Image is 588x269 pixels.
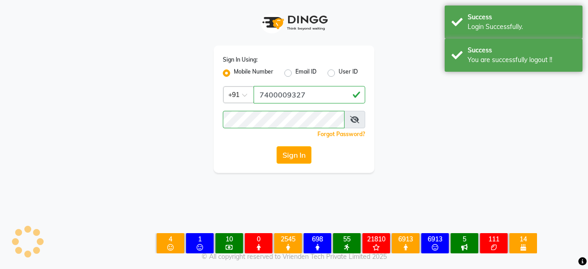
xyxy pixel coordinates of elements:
div: 111 [482,235,506,243]
div: 10 [217,235,241,243]
div: 0 [247,235,271,243]
img: logo1.svg [257,9,331,36]
a: Forgot Password? [317,131,365,137]
label: Mobile Number [234,68,273,79]
div: You are successfully logout !! [468,55,576,65]
div: 1 [188,235,212,243]
div: Success [468,46,576,55]
button: Sign In [277,146,311,164]
div: 4 [158,235,182,243]
label: User ID [339,68,358,79]
div: 55 [335,235,359,243]
div: Login Successfully. [468,22,576,32]
div: 21810 [364,235,388,243]
div: 14 [511,235,535,243]
label: Sign In Using: [223,56,258,64]
input: Username [254,86,365,103]
div: 6913 [423,235,447,243]
div: 6913 [394,235,418,243]
label: Email ID [295,68,317,79]
div: 2545 [276,235,300,243]
div: 698 [305,235,329,243]
div: 5 [452,235,476,243]
div: Success [468,12,576,22]
input: Username [223,111,345,128]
